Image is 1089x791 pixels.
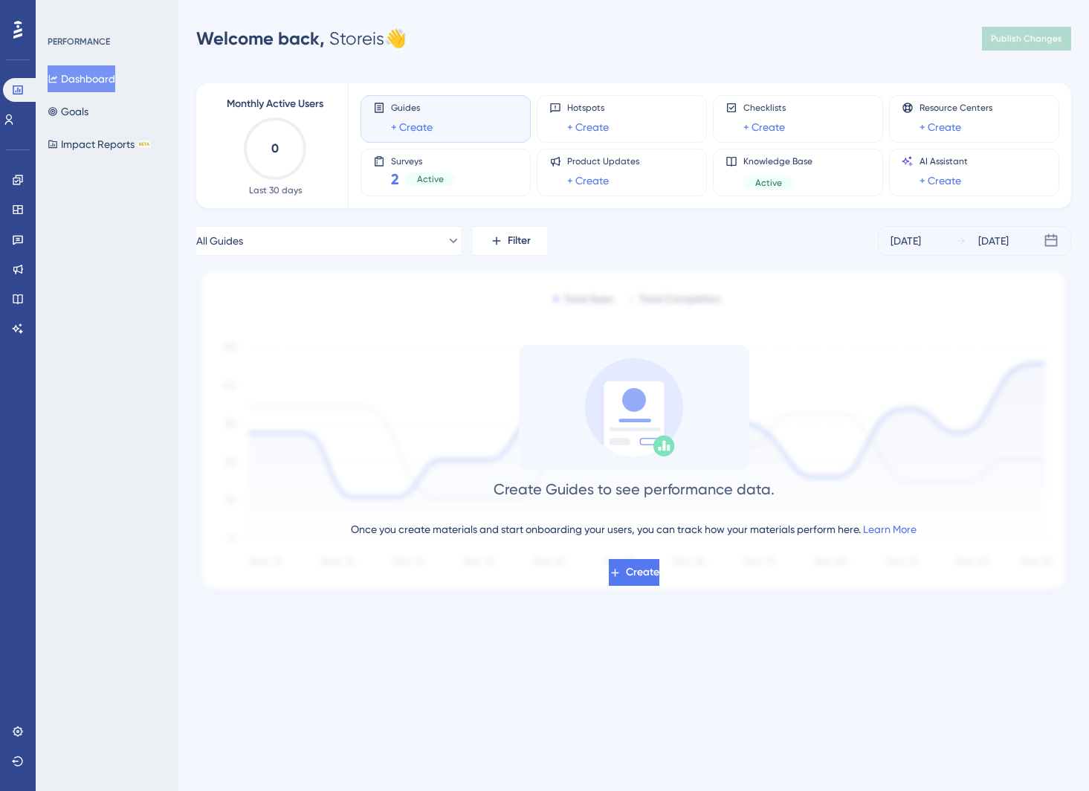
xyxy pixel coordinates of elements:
text: 0 [271,141,279,155]
span: Last 30 days [249,184,302,196]
div: Storeis 👋 [196,27,407,51]
span: AI Assistant [920,155,968,167]
button: Dashboard [48,65,115,92]
span: Knowledge Base [743,155,812,167]
span: Create [626,564,659,581]
a: + Create [743,118,785,136]
button: Publish Changes [982,27,1071,51]
button: Impact ReportsBETA [48,131,151,158]
span: Monthly Active Users [227,95,323,113]
button: Goals [48,98,88,125]
a: + Create [920,172,961,190]
span: Surveys [391,155,456,166]
button: All Guides [196,226,461,256]
div: Create Guides to see performance data. [494,479,775,500]
button: Create [609,559,659,586]
span: Checklists [743,102,786,114]
span: Welcome back, [196,28,325,49]
div: [DATE] [891,232,921,250]
a: + Create [920,118,961,136]
span: Guides [391,102,433,114]
a: Learn More [863,523,917,535]
span: Active [755,177,782,189]
a: + Create [567,118,609,136]
a: + Create [567,172,609,190]
div: [DATE] [978,232,1009,250]
a: + Create [391,118,433,136]
button: Filter [473,226,547,256]
div: PERFORMANCE [48,36,110,48]
img: 1ec67ef948eb2d50f6bf237e9abc4f97.svg [196,268,1071,596]
span: Product Updates [567,155,639,167]
span: Resource Centers [920,102,992,114]
span: 2 [391,169,399,190]
div: Once you create materials and start onboarding your users, you can track how your materials perfo... [351,520,917,538]
div: BETA [138,141,151,148]
span: Hotspots [567,102,609,114]
span: Filter [508,232,531,250]
span: Active [417,173,444,185]
span: All Guides [196,232,243,250]
span: Publish Changes [991,33,1062,45]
